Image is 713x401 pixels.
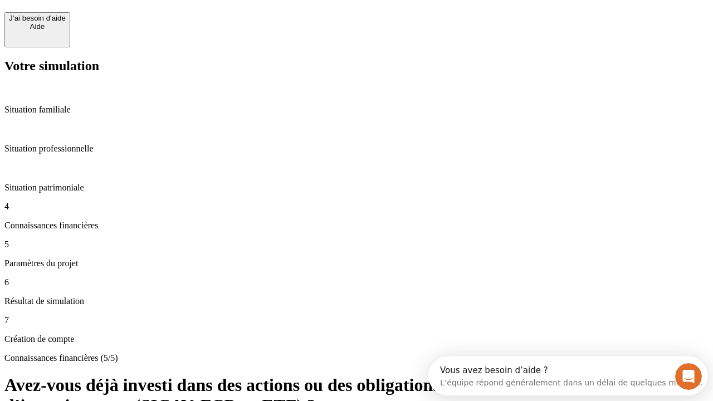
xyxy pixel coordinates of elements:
p: Connaissances financières (5/5) [4,353,709,363]
div: L’équipe répond généralement dans un délai de quelques minutes. [12,18,274,30]
p: Paramètres du projet [4,258,709,268]
p: Création de compte [4,334,709,344]
iframe: Intercom live chat discovery launcher [428,356,707,395]
p: 4 [4,202,709,212]
h2: Votre simulation [4,58,709,74]
div: J’ai besoin d'aide [9,14,66,22]
div: Ouvrir le Messenger Intercom [4,4,307,35]
div: Vous avez besoin d’aide ? [12,9,274,18]
iframe: Intercom live chat [675,363,702,390]
p: 7 [4,315,709,325]
p: Situation professionnelle [4,144,709,154]
p: Situation familiale [4,105,709,115]
p: 5 [4,239,709,250]
p: Résultat de simulation [4,296,709,306]
p: Situation patrimoniale [4,183,709,193]
button: J’ai besoin d'aideAide [4,12,70,47]
p: 6 [4,277,709,287]
p: Connaissances financières [4,221,709,231]
div: Aide [9,22,66,31]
